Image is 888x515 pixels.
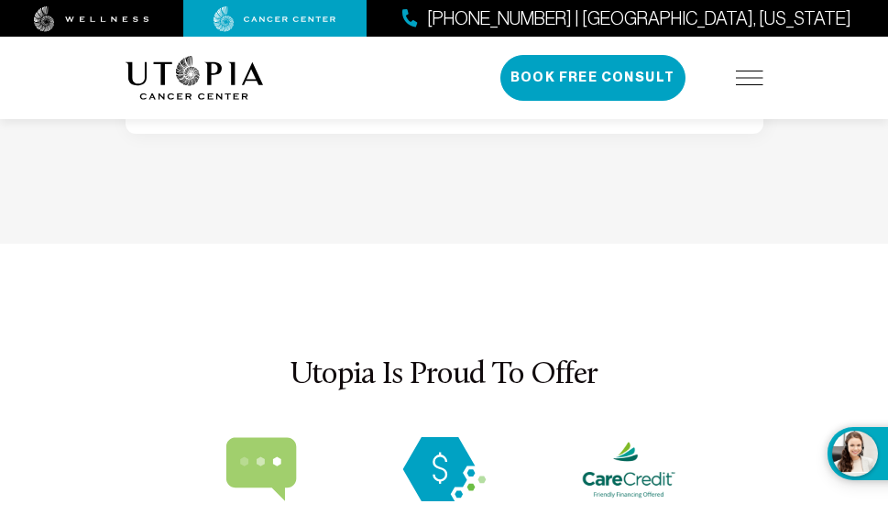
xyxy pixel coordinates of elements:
[34,6,149,32] img: wellness
[126,56,264,100] img: logo
[546,437,709,501] img: Accepts CareCredit
[214,6,336,32] img: cancer center
[736,71,763,85] img: icon-hamburger
[363,437,526,501] img: Discounted Accommodations
[427,5,851,32] span: [PHONE_NUMBER] | [GEOGRAPHIC_DATA], [US_STATE]
[126,358,763,393] h3: Utopia Is Proud To Offer
[500,55,685,101] button: Book Free Consult
[402,5,851,32] a: [PHONE_NUMBER] | [GEOGRAPHIC_DATA], [US_STATE]
[180,437,343,501] img: Free Initial Consultation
